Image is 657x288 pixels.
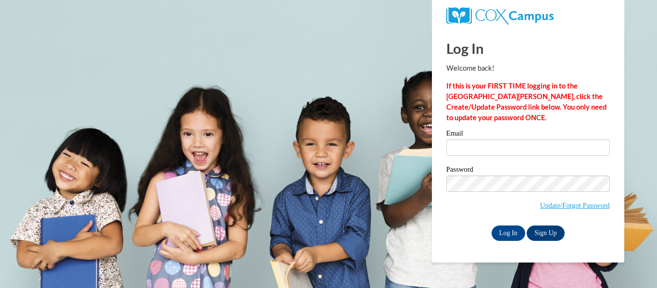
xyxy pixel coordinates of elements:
[446,166,610,175] label: Password
[446,7,554,25] img: COX Campus
[492,225,525,241] input: Log In
[446,11,554,19] a: COX Campus
[527,225,564,241] a: Sign Up
[446,130,610,139] label: Email
[540,201,610,209] a: Update/Forgot Password
[446,82,606,122] strong: If this is your FIRST TIME logging in to the [GEOGRAPHIC_DATA][PERSON_NAME], click the Create/Upd...
[446,38,610,58] h1: Log In
[446,63,610,74] p: Welcome back!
